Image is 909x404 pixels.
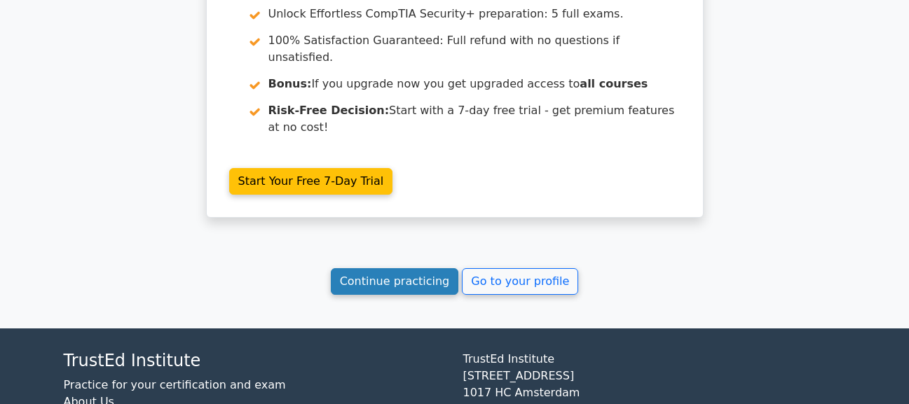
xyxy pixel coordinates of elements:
a: Go to your profile [462,268,578,295]
a: Start Your Free 7-Day Trial [229,168,393,195]
a: Practice for your certification and exam [64,378,286,391]
a: Continue practicing [331,268,459,295]
h4: TrustEd Institute [64,351,446,371]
